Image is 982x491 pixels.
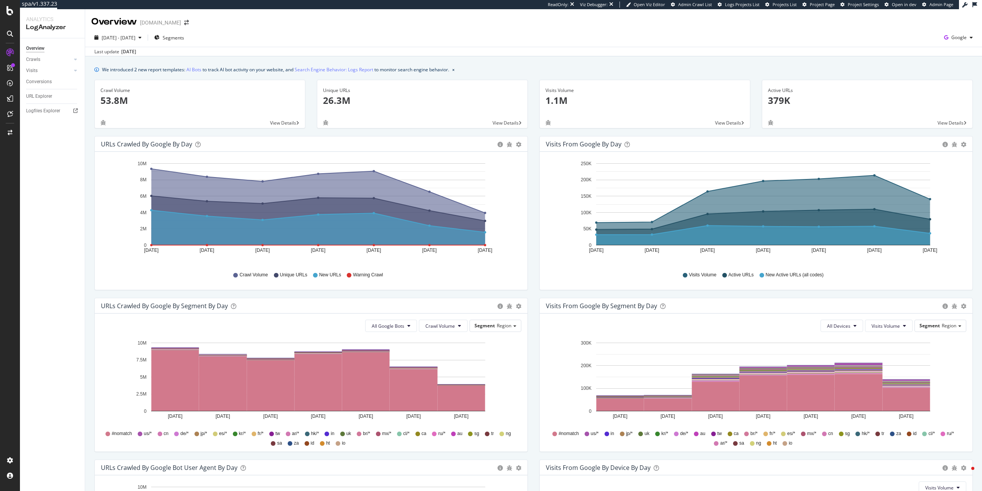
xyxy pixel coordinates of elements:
[951,34,967,41] span: Google
[91,31,145,44] button: [DATE] - [DATE]
[121,48,136,55] div: [DATE]
[956,465,974,483] iframe: Intercom live chat
[941,31,976,44] button: Google
[163,34,184,41] span: Segments
[151,31,187,44] button: Segments
[102,34,135,41] span: [DATE] - [DATE]
[94,48,136,55] div: Last update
